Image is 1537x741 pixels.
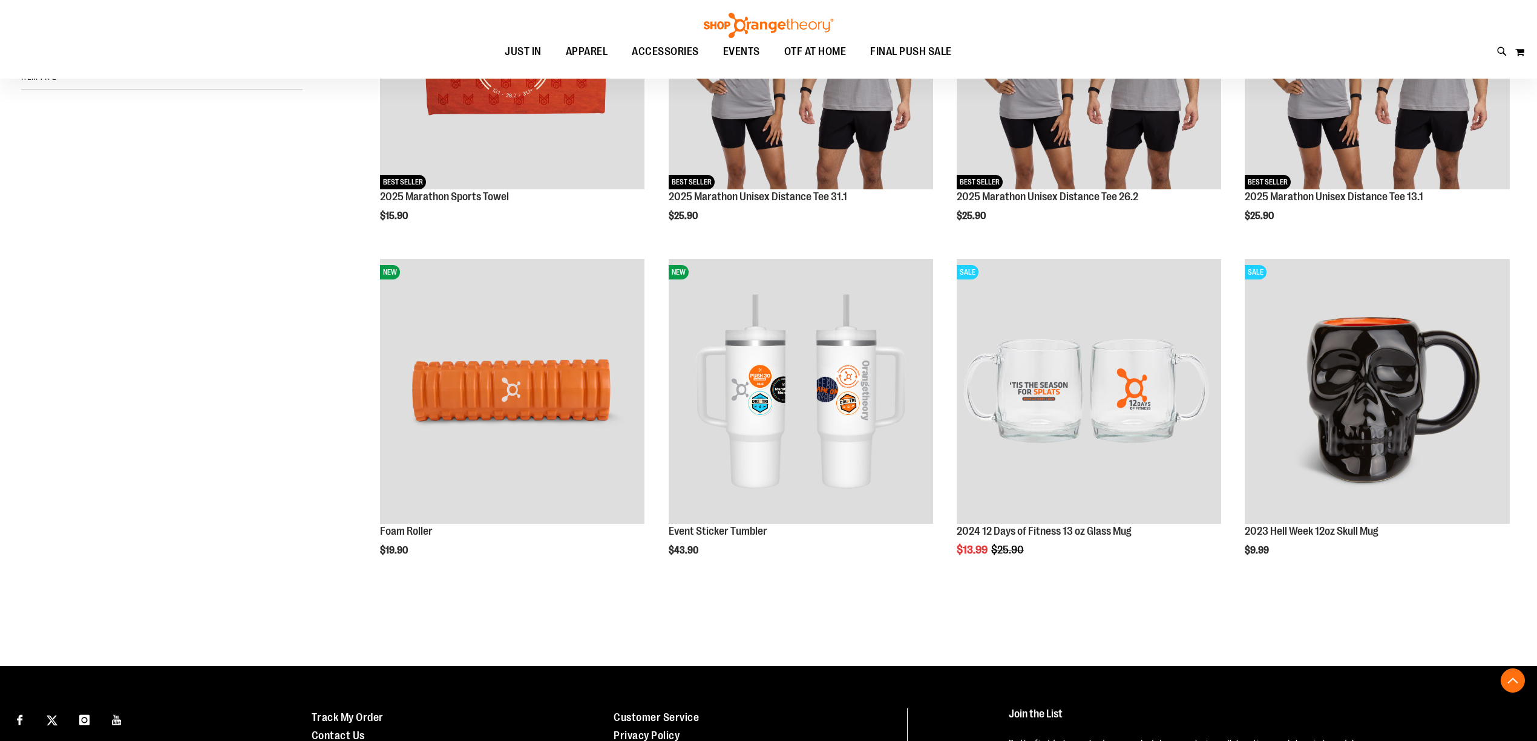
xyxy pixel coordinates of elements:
span: OTF AT HOME [784,38,847,65]
div: product [663,253,939,586]
a: 2024 12 Days of Fitness 13 oz Glass Mug [957,525,1132,537]
a: JUST IN [493,38,554,66]
span: SALE [1245,265,1267,279]
span: ACCESSORIES [632,38,699,65]
span: $25.90 [957,211,988,221]
div: product [374,253,651,586]
a: Visit our Youtube page [107,708,128,730]
span: $43.90 [669,545,700,556]
a: Main image of 2024 12 Days of Fitness 13 oz Glass MugSALE [957,259,1221,525]
a: Track My Order [312,711,384,723]
a: Event Sticker Tumbler [669,525,767,537]
span: SALE [957,265,978,279]
a: Product image for Hell Week 12oz Skull MugSALE [1245,259,1509,525]
span: $19.90 [380,545,410,556]
a: Visit our Instagram page [74,708,95,730]
span: $15.90 [380,211,410,221]
span: FINAL PUSH SALE [870,38,952,65]
a: 2023 Hell Week 12oz Skull Mug [1245,525,1378,537]
button: Back To Top [1501,668,1525,693]
span: $13.99 [957,544,989,556]
h4: Join the List [1009,708,1503,731]
span: APPAREL [566,38,608,65]
a: Foam Roller [380,525,433,537]
a: 2025 Marathon Unisex Distance Tee 31.1 [669,191,847,203]
img: OTF 40 oz. Sticker Tumbler [669,259,933,523]
span: BEST SELLER [957,175,1003,189]
div: product [1239,253,1515,586]
img: Foam Roller [380,259,644,523]
a: OTF AT HOME [772,38,859,66]
a: Visit our Facebook page [9,708,30,730]
a: ACCESSORIES [620,38,711,66]
span: EVENTS [723,38,760,65]
span: NEW [669,265,689,279]
span: $9.99 [1245,545,1271,556]
a: Visit our X page [42,708,63,730]
a: 2025 Marathon Unisex Distance Tee 13.1 [1245,191,1423,203]
img: Twitter [47,715,57,726]
span: $25.90 [991,544,1026,556]
span: $25.90 [669,211,700,221]
a: FINAL PUSH SALE [858,38,964,66]
a: Customer Service [614,711,699,723]
div: product [951,253,1227,586]
span: NEW [380,265,400,279]
a: APPAREL [554,38,620,66]
a: EVENTS [711,38,772,65]
span: JUST IN [505,38,542,65]
span: BEST SELLER [380,175,426,189]
img: Shop Orangetheory [702,13,835,38]
a: 2025 Marathon Sports Towel [380,191,509,203]
a: Foam RollerNEW [380,259,644,525]
a: OTF 40 oz. Sticker TumblerNEW [669,259,933,525]
span: $25.90 [1245,211,1276,221]
a: 2025 Marathon Unisex Distance Tee 26.2 [957,191,1138,203]
span: BEST SELLER [669,175,715,189]
img: Product image for Hell Week 12oz Skull Mug [1245,259,1509,523]
img: Main image of 2024 12 Days of Fitness 13 oz Glass Mug [957,259,1221,523]
span: BEST SELLER [1245,175,1291,189]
